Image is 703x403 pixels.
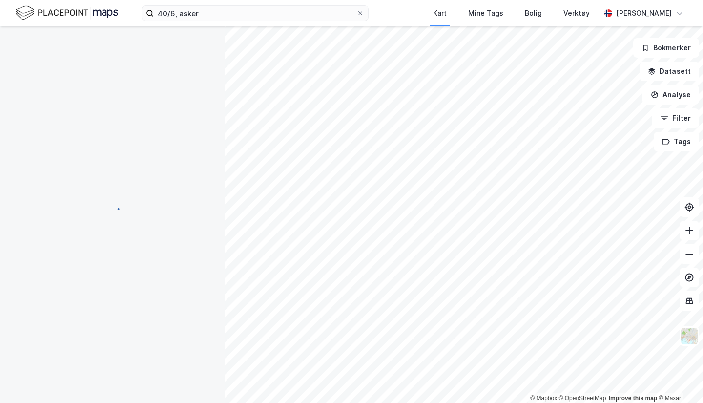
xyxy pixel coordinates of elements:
[640,62,699,81] button: Datasett
[680,327,699,345] img: Z
[652,108,699,128] button: Filter
[433,7,447,19] div: Kart
[16,4,118,21] img: logo.f888ab2527a4732fd821a326f86c7f29.svg
[654,356,703,403] iframe: Chat Widget
[642,85,699,105] button: Analyse
[104,201,120,217] img: spinner.a6d8c91a73a9ac5275cf975e30b51cfb.svg
[559,395,606,402] a: OpenStreetMap
[468,7,503,19] div: Mine Tags
[609,395,657,402] a: Improve this map
[654,132,699,151] button: Tags
[530,395,557,402] a: Mapbox
[633,38,699,58] button: Bokmerker
[563,7,590,19] div: Verktøy
[616,7,672,19] div: [PERSON_NAME]
[654,356,703,403] div: Kontrollprogram for chat
[154,6,356,21] input: Søk på adresse, matrikkel, gårdeiere, leietakere eller personer
[525,7,542,19] div: Bolig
